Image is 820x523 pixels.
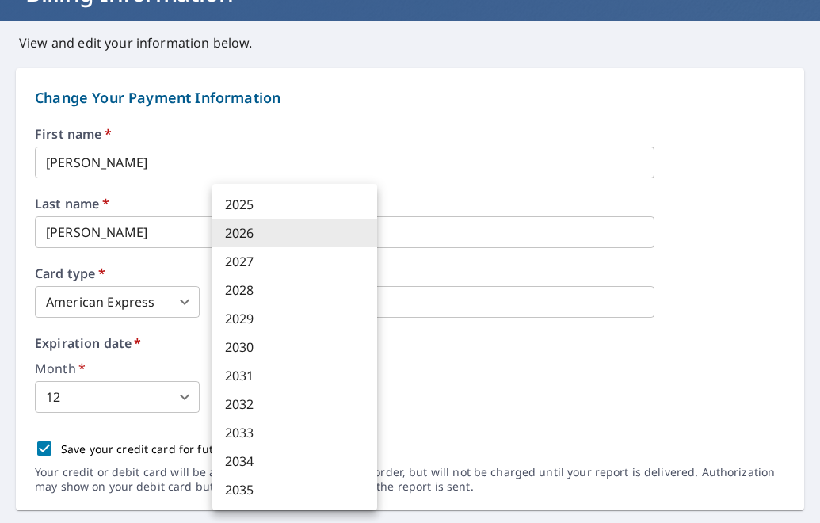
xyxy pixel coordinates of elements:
[212,475,377,504] li: 2035
[212,304,377,333] li: 2029
[212,418,377,447] li: 2033
[212,361,377,390] li: 2031
[212,390,377,418] li: 2032
[212,247,377,276] li: 2027
[212,333,377,361] li: 2030
[212,447,377,475] li: 2034
[212,276,377,304] li: 2028
[212,219,377,247] li: 2026
[212,190,377,219] li: 2025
